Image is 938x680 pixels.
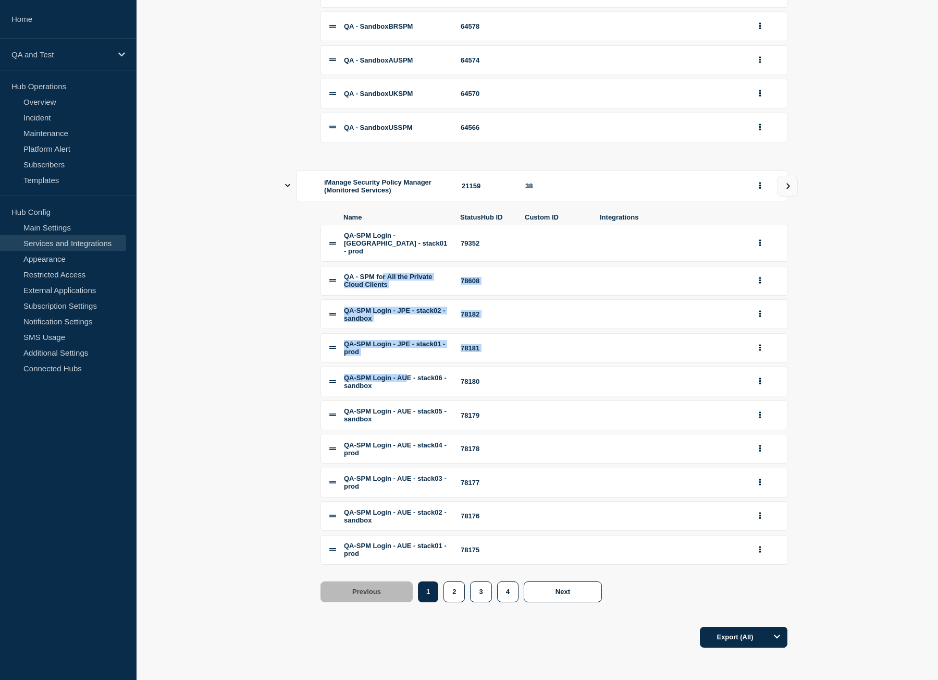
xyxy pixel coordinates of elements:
[461,22,513,30] div: 64578
[461,546,513,554] div: 78175
[344,307,445,322] span: QA-SPM Login - JPE - stack02 - sandbox
[285,171,290,201] button: Show services
[344,124,413,131] span: QA - SandboxUSSPM
[754,508,767,524] button: group actions
[461,56,513,64] div: 64574
[461,445,513,453] div: 78178
[460,213,512,221] span: StatusHub ID
[525,182,741,190] div: 38
[497,581,519,602] button: 4
[470,581,491,602] button: 3
[344,374,447,390] span: QA-SPM Login - AUE - stack06 - sandbox
[344,407,447,423] span: QA-SPM Login - AUE - stack05 - sandbox
[344,340,445,356] span: QA-SPM Login - JPE - stack01 - prod
[600,213,742,221] span: Integrations
[462,182,513,190] div: 21159
[461,479,513,487] div: 78177
[344,232,447,255] span: QA-SPM Login - [GEOGRAPHIC_DATA] - stack01 - prod
[344,542,447,557] span: QA-SPM Login - AUE - stack01 - prod
[461,90,513,98] div: 64570
[754,52,767,68] button: group actions
[320,581,413,602] button: Previous
[754,441,767,457] button: group actions
[525,213,587,221] span: Custom ID
[754,86,767,102] button: group actions
[754,306,767,322] button: group actions
[754,407,767,423] button: group actions
[344,508,447,524] span: QA-SPM Login - AUE - stack02 - sandbox
[461,344,513,352] div: 78181
[777,176,798,197] button: view group
[344,90,413,98] span: QA - SandboxUKSPM
[754,18,767,34] button: group actions
[352,588,381,596] span: Previous
[754,340,767,356] button: group actions
[754,542,767,558] button: group actions
[700,627,787,648] button: Export (All)
[524,581,602,602] button: Next
[461,124,513,131] div: 64566
[754,119,767,136] button: group actions
[344,273,433,288] span: QA - SPM for All the Private Cloud Clients
[343,213,448,221] span: Name
[754,235,767,251] button: group actions
[344,22,413,30] span: QA - SandboxBRSPM
[461,378,513,385] div: 78180
[461,411,513,419] div: 78179
[324,178,431,194] span: iManage Security Policy Manager (Monitored Services)
[461,512,513,520] div: 78176
[754,475,767,491] button: group actions
[443,581,465,602] button: 2
[344,475,447,490] span: QA-SPM Login - AUE - stack03 - prod
[344,56,413,64] span: QA - SandboxAUSPM
[461,310,513,318] div: 78182
[461,239,513,247] div: 79352
[754,273,767,289] button: group actions
[754,373,767,390] button: group actions
[754,178,767,194] button: group actions
[461,277,513,285] div: 78608
[767,627,787,648] button: Options
[11,50,112,59] p: QA and Test
[344,441,447,457] span: QA-SPM Login - AUE - stack04 - prod
[418,581,438,602] button: 1
[556,588,570,596] span: Next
